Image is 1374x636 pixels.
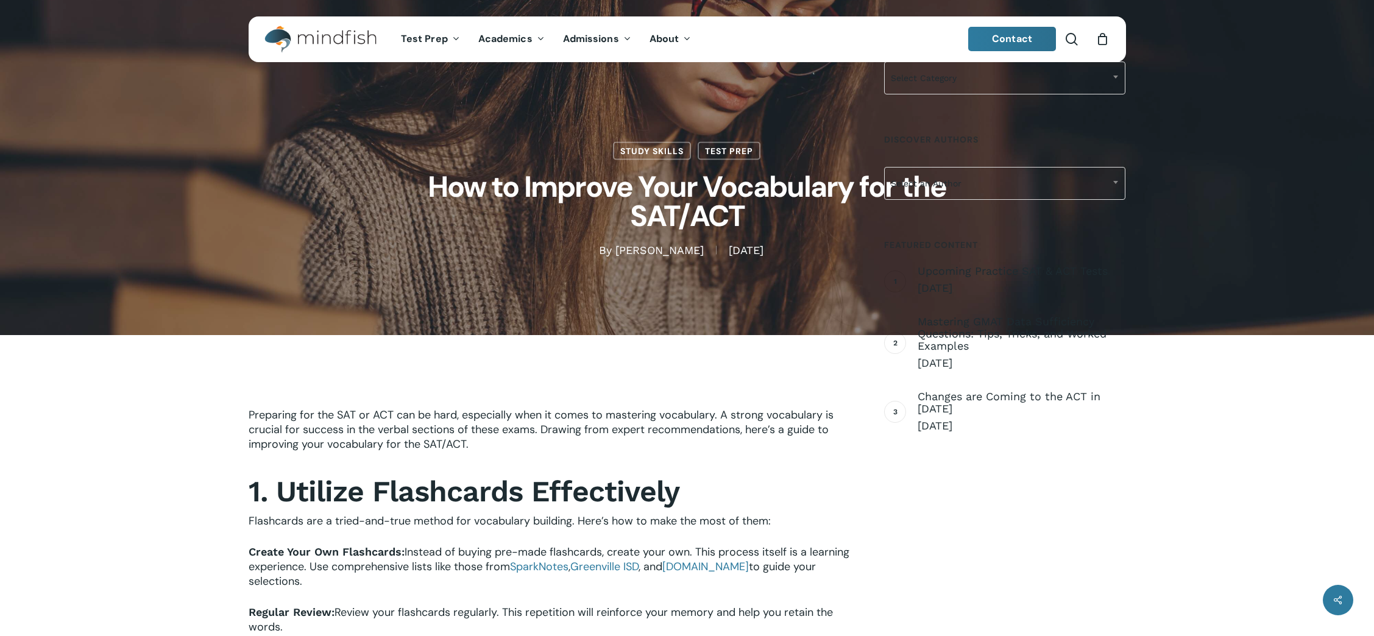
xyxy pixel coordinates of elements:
[884,129,1125,150] h4: Discover Authors
[650,32,679,45] span: About
[563,32,619,45] span: Admissions
[918,356,1125,370] span: [DATE]
[918,281,1125,295] span: [DATE]
[615,244,704,256] a: [PERSON_NAME]
[885,65,1125,91] span: Select Category
[918,419,1125,433] span: [DATE]
[249,559,816,588] span: to guide your selections.
[392,16,700,62] nav: Main Menu
[249,16,1126,62] header: Main Menu
[249,474,679,509] strong: 1. Utilize Flashcards Effectively
[918,390,1125,433] a: Changes are Coming to the ACT in [DATE] [DATE]
[639,559,749,574] span: , and
[478,32,533,45] span: Academics
[698,142,760,160] a: Test Prep
[599,246,612,255] span: By
[568,559,639,574] span: ,
[918,265,1125,295] a: Upcoming Practice SAT & ACT Tests [DATE]
[918,316,1125,370] a: Mastering GMAT Data Sufficiency Questions: Tips, Tricks, and Worked Examples [DATE]
[884,167,1125,200] span: Select an Author
[1096,32,1110,46] a: Cart
[510,559,568,574] a: SparkNotes
[469,34,554,44] a: Academics
[392,34,469,44] a: Test Prep
[554,34,640,44] a: Admissions
[918,316,1125,352] span: Mastering GMAT Data Sufficiency Questions: Tips, Tricks, and Worked Examples
[884,62,1125,94] span: Select Category
[383,160,992,243] h1: How to Improve Your Vocabulary for the SAT/ACT
[968,27,1056,51] a: Contact
[640,34,701,44] a: About
[570,559,639,574] a: Greenville ISD
[249,545,849,574] span: Instead of buying pre-made flashcards, create your own. This process itself is a learning experie...
[249,408,834,451] span: Preparing for the SAT or ACT can be hard, especially when it comes to mastering vocabulary. A str...
[249,606,335,618] b: Regular Review:
[1098,546,1357,619] iframe: Chatbot
[662,559,749,574] a: [DOMAIN_NAME]
[884,234,1125,256] h4: Featured Content
[249,514,771,528] span: Flashcards are a tried-and-true method for vocabulary building. Here’s how to make the most of them:
[613,142,691,160] a: Study Skills
[918,265,1125,277] span: Upcoming Practice SAT & ACT Tests
[918,390,1125,415] span: Changes are Coming to the ACT in [DATE]
[249,545,405,558] b: Create Your Own Flashcards:
[249,605,833,634] span: Review your flashcards regularly. This repetition will reinforce your memory and help you retain ...
[401,32,448,45] span: Test Prep
[716,246,776,255] span: [DATE]
[992,32,1032,45] span: Contact
[885,171,1125,196] span: Select an Author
